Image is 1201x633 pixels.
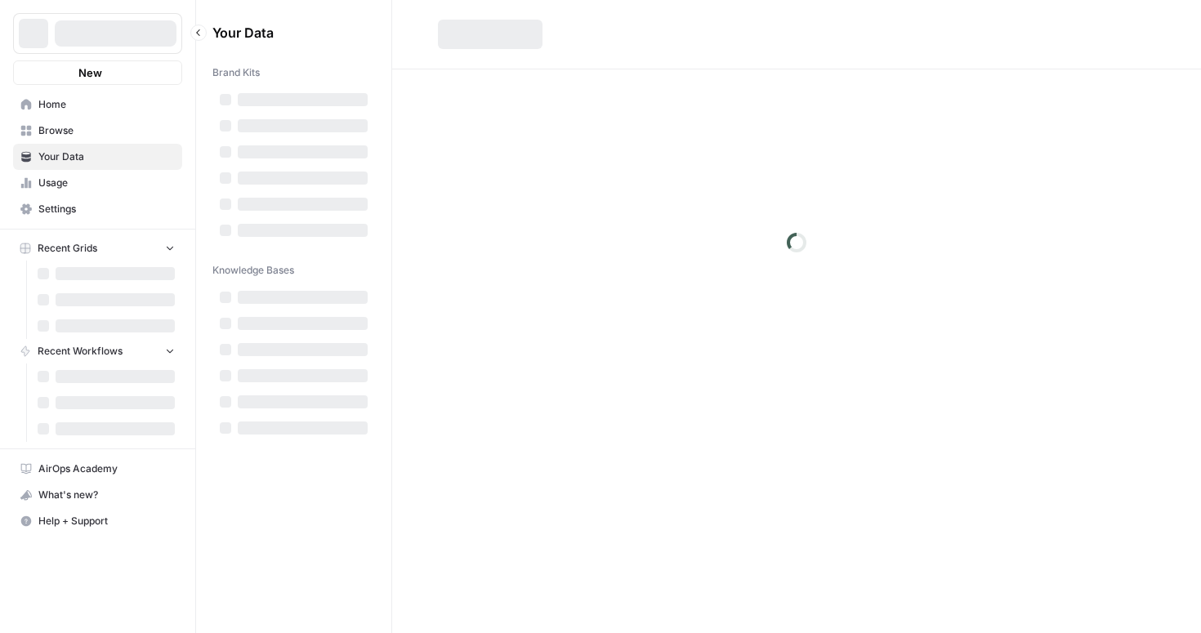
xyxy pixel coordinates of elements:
[212,65,260,80] span: Brand Kits
[13,482,182,508] button: What's new?
[13,339,182,363] button: Recent Workflows
[38,97,175,112] span: Home
[38,176,175,190] span: Usage
[38,202,175,216] span: Settings
[13,91,182,118] a: Home
[13,118,182,144] a: Browse
[13,144,182,170] a: Your Data
[13,60,182,85] button: New
[13,456,182,482] a: AirOps Academy
[212,23,355,42] span: Your Data
[38,461,175,476] span: AirOps Academy
[38,149,175,164] span: Your Data
[38,514,175,528] span: Help + Support
[13,170,182,196] a: Usage
[38,123,175,138] span: Browse
[78,65,102,81] span: New
[212,263,294,278] span: Knowledge Bases
[13,196,182,222] a: Settings
[38,241,97,256] span: Recent Grids
[13,236,182,261] button: Recent Grids
[38,344,123,359] span: Recent Workflows
[14,483,181,507] div: What's new?
[13,508,182,534] button: Help + Support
